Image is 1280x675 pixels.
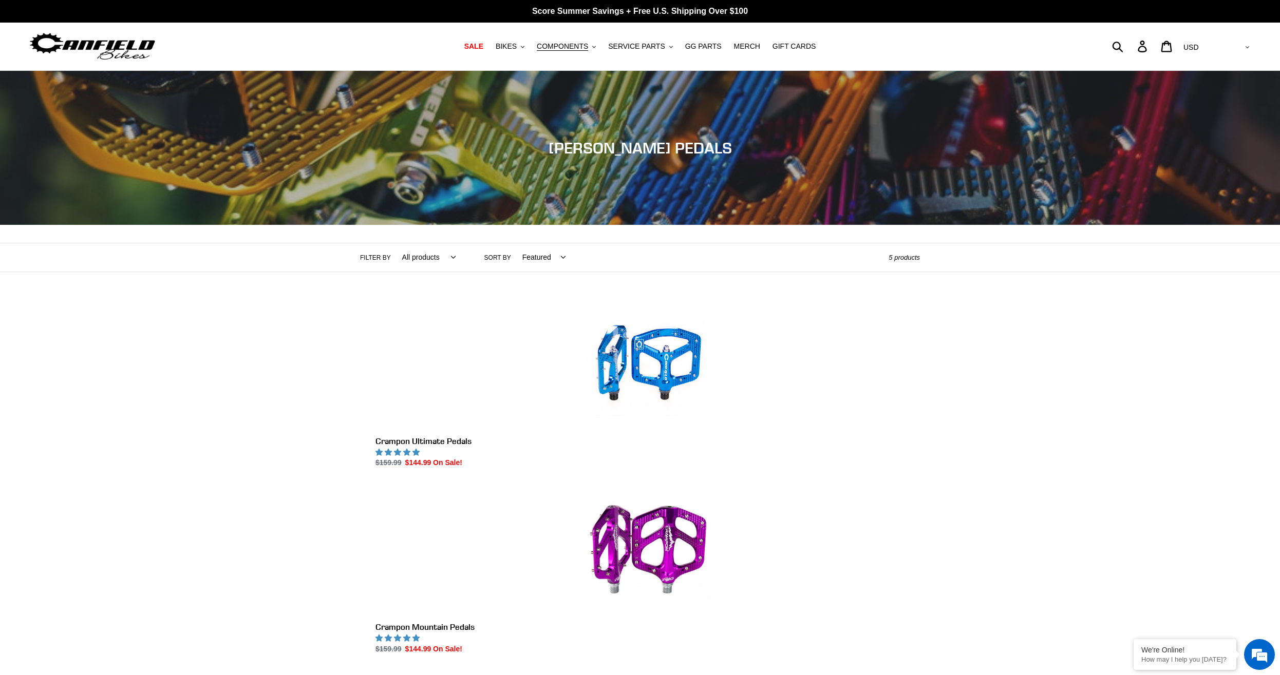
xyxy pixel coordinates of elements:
p: How may I help you today? [1141,655,1229,663]
span: [PERSON_NAME] PEDALS [549,139,732,157]
span: GG PARTS [685,42,722,51]
button: BIKES [491,40,530,53]
input: Search [1118,35,1144,57]
span: SERVICE PARTS [608,42,665,51]
span: MERCH [734,42,760,51]
img: Canfield Bikes [28,30,157,63]
span: BIKES [496,42,517,51]
button: COMPONENTS [532,40,601,53]
button: SERVICE PARTS [603,40,677,53]
span: COMPONENTS [537,42,588,51]
label: Filter by [360,253,391,262]
span: 5 products [889,254,920,261]
label: Sort by [484,253,511,262]
a: MERCH [729,40,765,53]
a: GIFT CARDS [767,40,821,53]
div: We're Online! [1141,646,1229,654]
a: GG PARTS [680,40,727,53]
span: SALE [464,42,483,51]
a: SALE [459,40,488,53]
span: GIFT CARDS [773,42,816,51]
